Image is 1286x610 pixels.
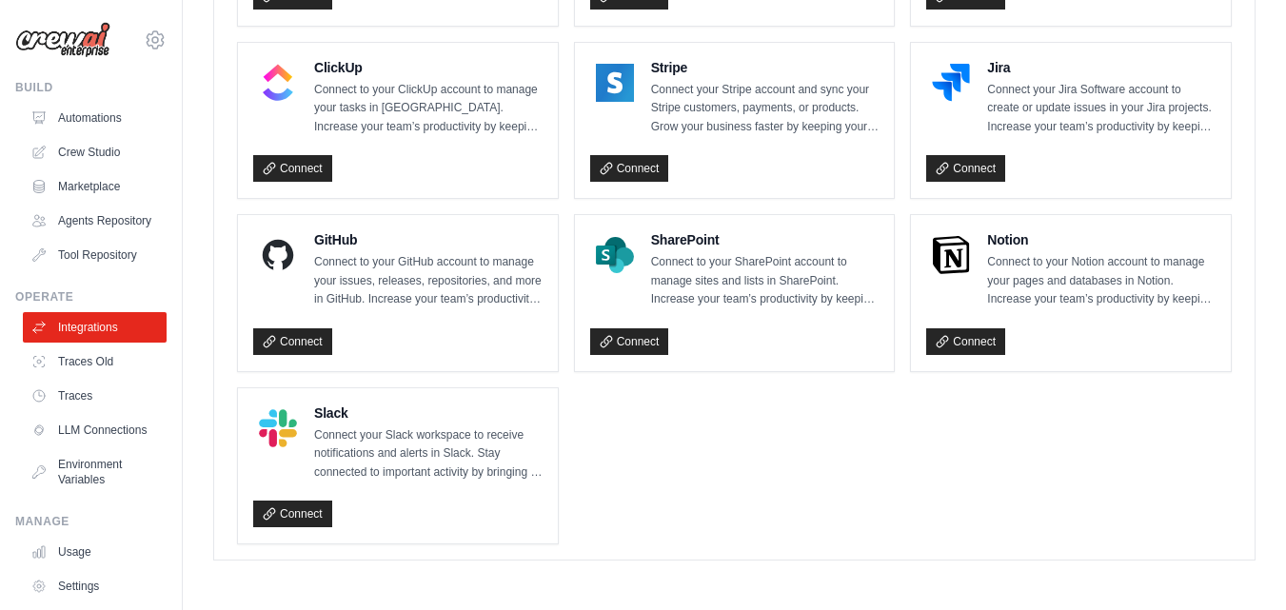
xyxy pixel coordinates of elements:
a: Connect [926,155,1005,182]
img: Logo [15,22,110,58]
a: Marketplace [23,171,167,202]
h4: Jira [987,58,1216,77]
div: Manage [15,514,167,529]
img: Slack Logo [259,409,297,447]
a: Crew Studio [23,137,167,167]
a: Traces [23,381,167,411]
p: Connect your Stripe account and sync your Stripe customers, payments, or products. Grow your busi... [651,81,880,137]
a: Traces Old [23,346,167,377]
img: Stripe Logo [596,64,634,102]
a: Agents Repository [23,206,167,236]
div: Operate [15,289,167,305]
p: Connect to your GitHub account to manage your issues, releases, repositories, and more in GitHub.... [314,253,543,309]
img: Jira Logo [932,64,970,102]
img: GitHub Logo [259,236,297,274]
p: Connect your Slack workspace to receive notifications and alerts in Slack. Stay connected to impo... [314,426,543,482]
a: Connect [590,328,669,355]
a: Connect [253,155,332,182]
h4: Slack [314,403,543,423]
a: Tool Repository [23,240,167,270]
a: Connect [253,501,332,527]
a: Integrations [23,312,167,343]
div: Build [15,80,167,95]
h4: Stripe [651,58,880,77]
a: Connect [253,328,332,355]
a: Usage [23,537,167,567]
a: LLM Connections [23,415,167,445]
h4: SharePoint [651,230,880,249]
h4: ClickUp [314,58,543,77]
a: Connect [926,328,1005,355]
a: Settings [23,571,167,601]
p: Connect to your Notion account to manage your pages and databases in Notion. Increase your team’s... [987,253,1216,309]
img: SharePoint Logo [596,236,634,274]
p: Connect your Jira Software account to create or update issues in your Jira projects. Increase you... [987,81,1216,137]
h4: Notion [987,230,1216,249]
img: ClickUp Logo [259,64,297,102]
p: Connect to your SharePoint account to manage sites and lists in SharePoint. Increase your team’s ... [651,253,880,309]
h4: GitHub [314,230,543,249]
img: Notion Logo [932,236,970,274]
a: Automations [23,103,167,133]
a: Connect [590,155,669,182]
p: Connect to your ClickUp account to manage your tasks in [GEOGRAPHIC_DATA]. Increase your team’s p... [314,81,543,137]
a: Environment Variables [23,449,167,495]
